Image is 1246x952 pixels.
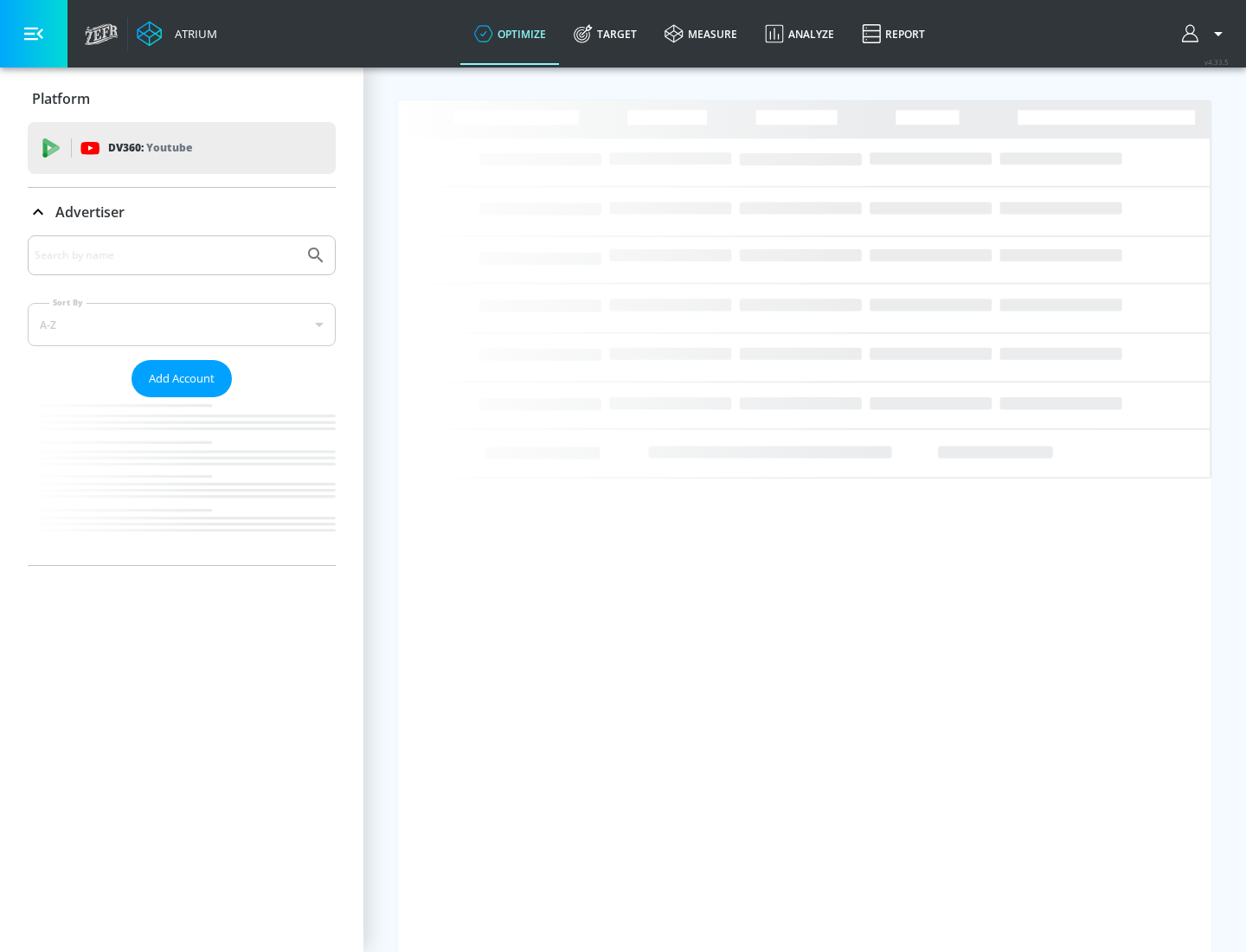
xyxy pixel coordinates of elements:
[28,303,336,346] div: A-Z
[32,89,90,108] p: Platform
[149,369,215,389] span: Add Account
[49,297,87,308] label: Sort By
[28,397,336,565] nav: list of Advertiser
[651,3,751,65] a: measure
[146,138,192,157] p: Youtube
[55,203,125,222] p: Advertiser
[1204,57,1229,67] span: v 4.33.5
[848,3,939,65] a: Report
[35,244,297,267] input: Search by name
[28,74,336,123] div: Platform
[28,235,336,565] div: Advertiser
[751,3,848,65] a: Analyze
[168,26,217,42] div: Atrium
[137,21,217,47] a: Atrium
[108,138,192,158] p: DV360:
[132,360,232,397] button: Add Account
[560,3,651,65] a: Target
[460,3,560,65] a: optimize
[28,188,336,236] div: Advertiser
[28,122,336,174] div: DV360: Youtube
